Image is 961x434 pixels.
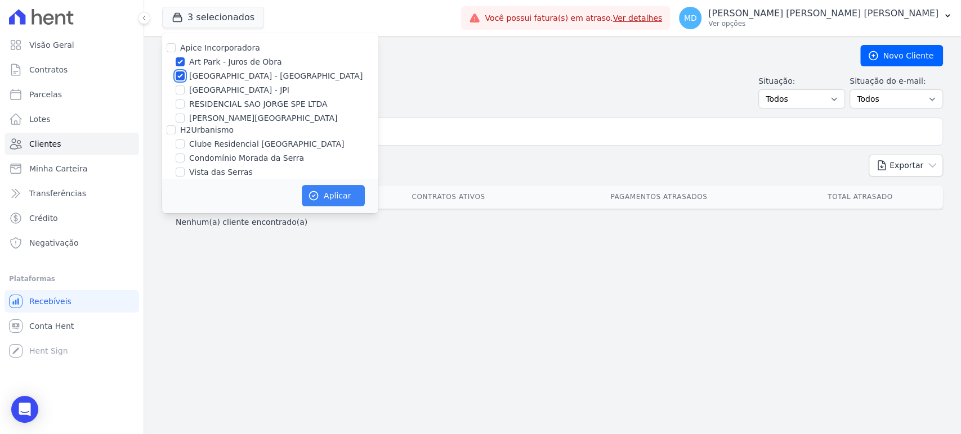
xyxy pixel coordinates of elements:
[485,12,662,24] span: Você possui fatura(s) em atraso.
[5,58,139,81] a: Contratos
[162,46,842,66] h2: Clientes
[9,272,135,286] div: Plataformas
[29,188,86,199] span: Transferências
[189,70,363,82] label: [GEOGRAPHIC_DATA] - [GEOGRAPHIC_DATA]
[180,125,234,134] label: H2Urbanismo
[29,163,87,174] span: Minha Carteira
[613,13,663,22] a: Ver detalhes
[5,157,139,180] a: Minha Carteira
[29,138,61,150] span: Clientes
[540,186,777,209] th: Pagamentos Atrasados
[180,43,260,52] label: Apice Incorporadora
[850,75,943,87] label: Situação do e-mail:
[869,155,943,177] button: Exportar
[5,182,139,205] a: Transferências
[162,7,264,28] button: 3 selecionados
[189,152,304,164] label: Condomínio Morada da Serra
[189,138,344,150] label: Clube Residencial [GEOGRAPHIC_DATA]
[189,98,328,110] label: RESIDENCIAL SAO JORGE SPE LTDA
[5,133,139,155] a: Clientes
[29,89,62,100] span: Parcelas
[860,45,943,66] a: Novo Cliente
[189,84,289,96] label: [GEOGRAPHIC_DATA] - JPI
[189,166,253,178] label: Vista das Serras
[758,75,845,87] label: Situação:
[684,14,697,22] span: MD
[356,186,540,209] th: Contratos Ativos
[29,320,74,332] span: Conta Hent
[5,108,139,130] a: Lotes
[29,213,58,224] span: Crédito
[29,114,51,125] span: Lotes
[189,56,281,68] label: Art Park - Juros de Obra
[5,232,139,254] a: Negativação
[777,186,943,209] th: Total Atrasado
[29,39,74,51] span: Visão Geral
[29,296,71,307] span: Recebíveis
[670,2,961,34] button: MD [PERSON_NAME] [PERSON_NAME] [PERSON_NAME] Ver opções
[29,64,68,75] span: Contratos
[176,216,307,228] p: Nenhum(a) cliente encontrado(a)
[29,237,79,248] span: Negativação
[708,8,938,19] p: [PERSON_NAME] [PERSON_NAME] [PERSON_NAME]
[302,185,365,206] button: Aplicar
[708,19,938,28] p: Ver opções
[189,112,337,124] label: [PERSON_NAME][GEOGRAPHIC_DATA]
[5,315,139,337] a: Conta Hent
[5,34,139,56] a: Visão Geral
[5,290,139,313] a: Recebíveis
[5,207,139,229] a: Crédito
[183,120,938,143] input: Buscar por nome, CPF ou e-mail
[5,83,139,106] a: Parcelas
[11,396,38,423] div: Open Intercom Messenger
